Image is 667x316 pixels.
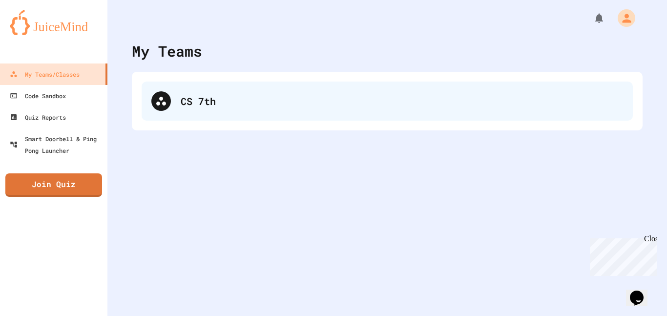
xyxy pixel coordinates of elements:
[10,10,98,35] img: logo-orange.svg
[4,4,67,62] div: Chat with us now!Close
[10,68,80,80] div: My Teams/Classes
[10,111,66,123] div: Quiz Reports
[132,40,202,62] div: My Teams
[586,234,657,276] iframe: chat widget
[5,173,102,197] a: Join Quiz
[575,10,607,26] div: My Notifications
[607,7,638,29] div: My Account
[10,133,104,156] div: Smart Doorbell & Ping Pong Launcher
[626,277,657,306] iframe: chat widget
[181,94,623,108] div: CS 7th
[10,90,66,102] div: Code Sandbox
[142,82,633,121] div: CS 7th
